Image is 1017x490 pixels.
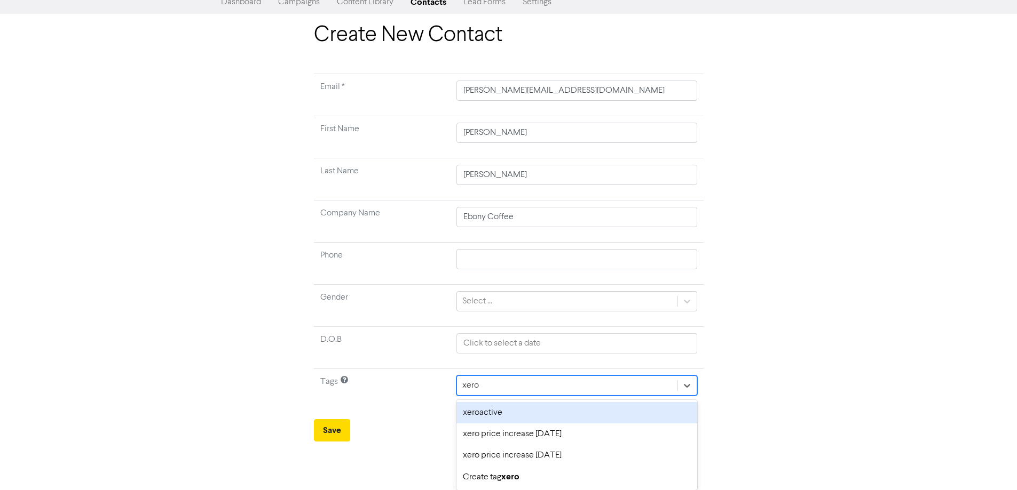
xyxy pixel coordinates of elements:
[314,369,451,411] td: Tags
[964,439,1017,490] iframe: Chat Widget
[456,402,697,423] div: xeroactive
[456,333,697,354] input: Click to select a date
[463,473,519,481] span: Create tag
[314,158,451,200] td: Last Name
[314,22,704,48] h1: Create New Contact
[456,423,697,445] div: xero price increase [DATE]
[501,471,519,482] b: xero
[456,445,697,466] div: xero price increase [DATE]
[314,327,451,369] td: D.O.B
[314,285,451,327] td: Gender
[314,74,451,116] td: Required
[462,295,492,308] div: Select ...
[314,116,451,158] td: First Name
[314,200,451,243] td: Company Name
[314,419,350,441] button: Save
[314,243,451,285] td: Phone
